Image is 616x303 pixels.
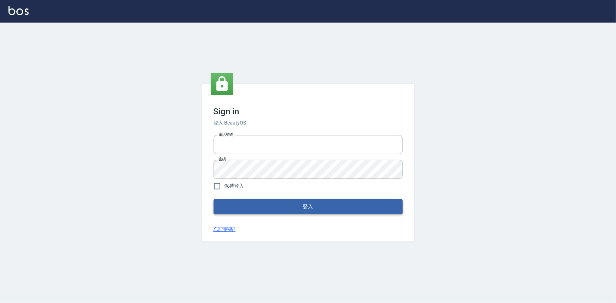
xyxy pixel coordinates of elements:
span: 保持登入 [225,182,244,190]
label: 密碼 [219,157,226,162]
img: Logo [8,6,29,15]
h6: 登入 BeautyOS [214,119,403,127]
a: 忘記密碼? [214,226,236,233]
button: 登入 [214,199,403,214]
h3: Sign in [214,107,403,116]
label: 電話號碼 [219,132,233,137]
